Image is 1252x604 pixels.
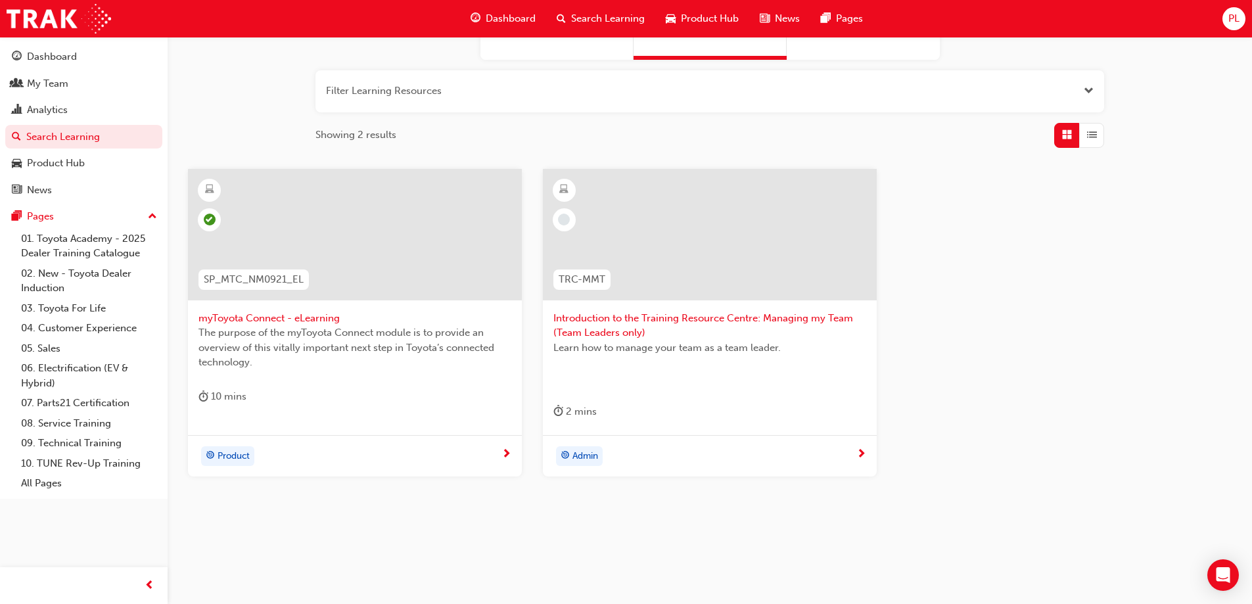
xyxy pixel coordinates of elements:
span: people-icon [12,78,22,90]
div: Analytics [27,103,68,118]
span: learningResourceType_ELEARNING-icon [559,181,568,198]
span: News [775,11,800,26]
span: The purpose of the myToyota Connect module is to provide an overview of this vitally important ne... [198,325,511,370]
a: 08. Service Training [16,413,162,434]
span: target-icon [206,448,215,465]
div: Dashboard [27,49,77,64]
div: Pages [27,209,54,224]
span: up-icon [148,208,157,225]
span: Product Hub [681,11,739,26]
span: next-icon [856,449,866,461]
div: Product Hub [27,156,85,171]
span: Showing 2 results [315,128,396,143]
a: 09. Technical Training [16,433,162,453]
span: Admin [572,449,598,464]
span: guage-icon [471,11,480,27]
span: Dashboard [486,11,536,26]
span: learningRecordVerb_COMPLETE-icon [204,214,216,225]
span: Sessions [835,24,848,39]
span: news-icon [760,11,770,27]
a: 04. Customer Experience [16,318,162,338]
img: Trak [7,4,111,34]
span: learningRecordVerb_NONE-icon [558,214,570,225]
span: Introduction to the Training Resource Centre: Managing my Team (Team Leaders only) [553,311,866,340]
a: My Team [5,72,162,96]
span: news-icon [12,185,22,197]
span: myToyota Connect - eLearning [198,311,511,326]
a: TRC-MMTIntroduction to the Training Resource Centre: Managing my Team (Team Leaders only)Learn ho... [543,169,877,476]
span: guage-icon [12,51,22,63]
div: News [27,183,52,198]
span: Learning Plans [514,24,527,39]
span: pages-icon [821,11,831,27]
button: Pages [5,204,162,229]
a: 01. Toyota Academy - 2025 Dealer Training Catalogue [16,229,162,264]
span: PL [1228,11,1240,26]
span: Product [218,449,250,464]
span: Pages [836,11,863,26]
span: car-icon [12,158,22,170]
span: duration-icon [198,388,208,405]
a: car-iconProduct Hub [655,5,749,32]
span: search-icon [557,11,566,27]
a: Dashboard [5,45,162,69]
span: next-icon [501,449,511,461]
a: search-iconSearch Learning [546,5,655,32]
a: News [5,178,162,202]
div: 10 mins [198,388,246,405]
span: duration-icon [553,404,563,420]
span: car-icon [666,11,676,27]
div: Open Intercom Messenger [1207,559,1239,591]
a: All Pages [16,473,162,494]
span: pages-icon [12,211,22,223]
span: search-icon [12,131,21,143]
span: SP_MTC_NM0921_EL [204,272,304,287]
span: Learn how to manage your team as a team leader. [553,340,866,356]
button: DashboardMy TeamAnalyticsSearch LearningProduct HubNews [5,42,162,204]
a: guage-iconDashboard [460,5,546,32]
span: Learning Resources [655,24,668,39]
div: 2 mins [553,404,597,420]
a: 02. New - Toyota Dealer Induction [16,264,162,298]
a: Analytics [5,98,162,122]
span: prev-icon [145,578,154,594]
a: 05. Sales [16,338,162,359]
span: learningResourceType_ELEARNING-icon [205,181,214,198]
span: chart-icon [12,105,22,116]
a: pages-iconPages [810,5,873,32]
a: 06. Electrification (EV & Hybrid) [16,358,162,393]
a: 10. TUNE Rev-Up Training [16,453,162,474]
a: 03. Toyota For Life [16,298,162,319]
span: Grid [1062,128,1072,143]
span: List [1087,128,1097,143]
a: SP_MTC_NM0921_ELmyToyota Connect - eLearningThe purpose of the myToyota Connect module is to prov... [188,169,522,476]
a: 07. Parts21 Certification [16,393,162,413]
a: Product Hub [5,151,162,175]
a: Search Learning [5,125,162,149]
button: Open the filter [1084,83,1094,99]
div: My Team [27,76,68,91]
button: PL [1222,7,1245,30]
span: Search Learning [571,11,645,26]
span: TRC-MMT [559,272,605,287]
span: target-icon [561,448,570,465]
a: news-iconNews [749,5,810,32]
